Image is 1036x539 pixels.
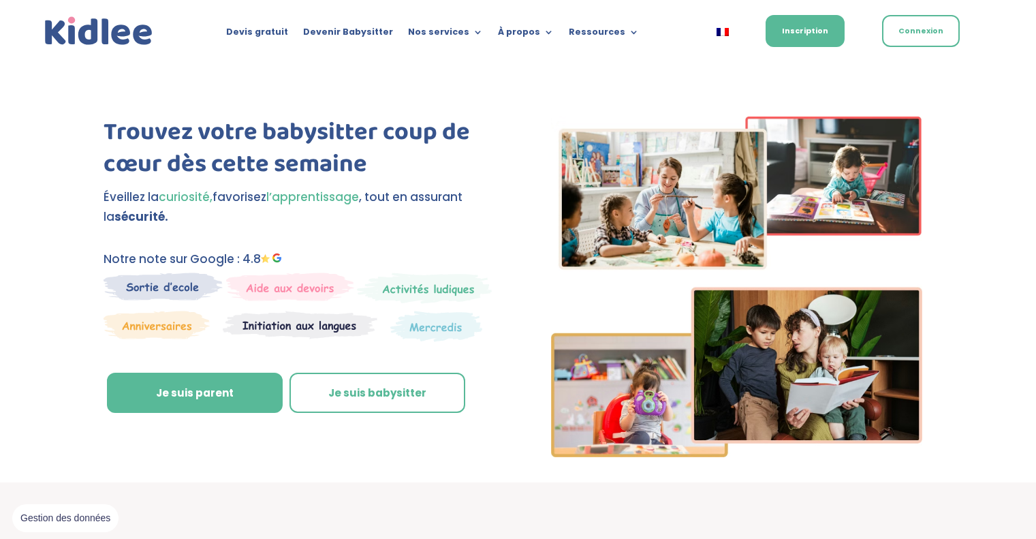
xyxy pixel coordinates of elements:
a: Devis gratuit [226,27,288,42]
button: Gestion des données [12,504,119,533]
a: À propos [498,27,554,42]
img: Mercredi [357,273,492,304]
a: Inscription [766,15,845,47]
span: Gestion des données [20,512,110,525]
a: Connexion [882,15,960,47]
img: Anniversaire [104,311,210,339]
picture: Imgs-2 [551,445,923,461]
img: Français [717,28,729,36]
h1: Trouvez votre babysitter coup de cœur dès cette semaine [104,117,495,187]
strong: sécurité. [114,209,168,225]
a: Kidlee Logo [42,14,156,49]
a: Devenir Babysitter [303,27,393,42]
p: Notre note sur Google : 4.8 [104,249,495,269]
span: curiosité, [159,189,213,205]
a: Ressources [569,27,639,42]
img: Sortie decole [104,273,223,301]
img: Atelier thematique [223,311,377,339]
p: Éveillez la favorisez , tout en assurant la [104,187,495,227]
img: weekends [226,273,354,301]
a: Je suis babysitter [289,373,465,414]
a: Nos services [408,27,483,42]
a: Je suis parent [107,373,283,414]
img: Thematique [390,311,482,342]
img: logo_kidlee_bleu [42,14,156,49]
span: l’apprentissage [266,189,359,205]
